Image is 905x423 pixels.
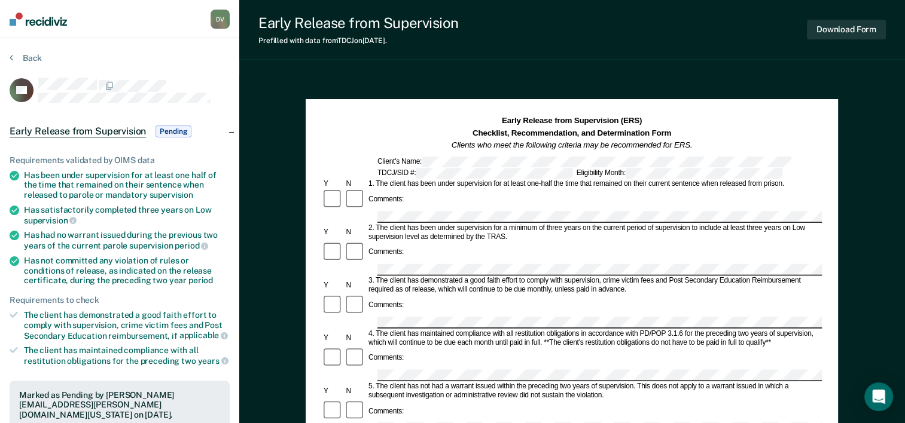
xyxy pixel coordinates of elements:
[24,216,77,225] span: supervision
[367,276,822,294] div: 3. The client has demonstrated a good faith effort to comply with supervision, crime victim fees ...
[258,36,459,45] div: Prefilled with data from TDCJ on [DATE] .
[367,248,406,257] div: Comments:
[367,179,822,188] div: 1. The client has been under supervision for at least one-half the time that remained on their cu...
[10,53,42,63] button: Back
[473,128,671,137] strong: Checklist, Recommendation, and Determination Form
[575,168,784,179] div: Eligibility Month:
[345,228,367,237] div: N
[10,155,230,165] div: Requirements validated by OIMS data
[10,295,230,305] div: Requirements to check
[322,333,344,342] div: Y
[198,356,228,366] span: years
[211,10,230,29] button: DV
[345,333,367,342] div: N
[24,205,230,225] div: Has satisfactorily completed three years on Low
[376,156,793,167] div: Client's Name:
[24,256,230,286] div: Has not committed any violation of rules or conditions of release, as indicated on the release ce...
[367,301,406,310] div: Comments:
[367,407,406,416] div: Comments:
[367,382,822,400] div: 5. The client has not had a warrant issued within the preceding two years of supervision. This do...
[367,223,822,241] div: 2. The client has been under supervision for a minimum of three years on the current period of su...
[502,117,642,125] strong: Early Release from Supervision (ERS)
[19,390,220,420] div: Marked as Pending by [PERSON_NAME][EMAIL_ADDRESS][PERSON_NAME][DOMAIN_NAME][US_STATE] on [DATE].
[367,195,406,204] div: Comments:
[24,230,230,250] div: Has had no warrant issued during the previous two years of the current parole supervision
[322,228,344,237] div: Y
[345,281,367,290] div: N
[376,168,575,179] div: TDCJ/SID #:
[24,345,230,366] div: The client has maintained compliance with all restitution obligations for the preceding two
[188,275,213,285] span: period
[179,330,228,340] span: applicable
[367,329,822,347] div: 4. The client has maintained compliance with all restitution obligations in accordance with PD/PO...
[156,125,191,137] span: Pending
[322,281,344,290] div: Y
[864,382,893,411] div: Open Intercom Messenger
[10,125,146,137] span: Early Release from Supervision
[322,179,344,188] div: Y
[367,354,406,363] div: Comments:
[175,241,208,250] span: period
[807,20,886,39] button: Download Form
[345,387,367,396] div: N
[211,10,230,29] div: D V
[24,170,230,200] div: Has been under supervision for at least one half of the time that remained on their sentence when...
[258,14,459,32] div: Early Release from Supervision
[452,140,693,149] em: Clients who meet the following criteria may be recommended for ERS.
[322,387,344,396] div: Y
[150,190,193,200] span: supervision
[10,13,67,26] img: Recidiviz
[345,179,367,188] div: N
[24,310,230,341] div: The client has demonstrated a good faith effort to comply with supervision, crime victim fees and...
